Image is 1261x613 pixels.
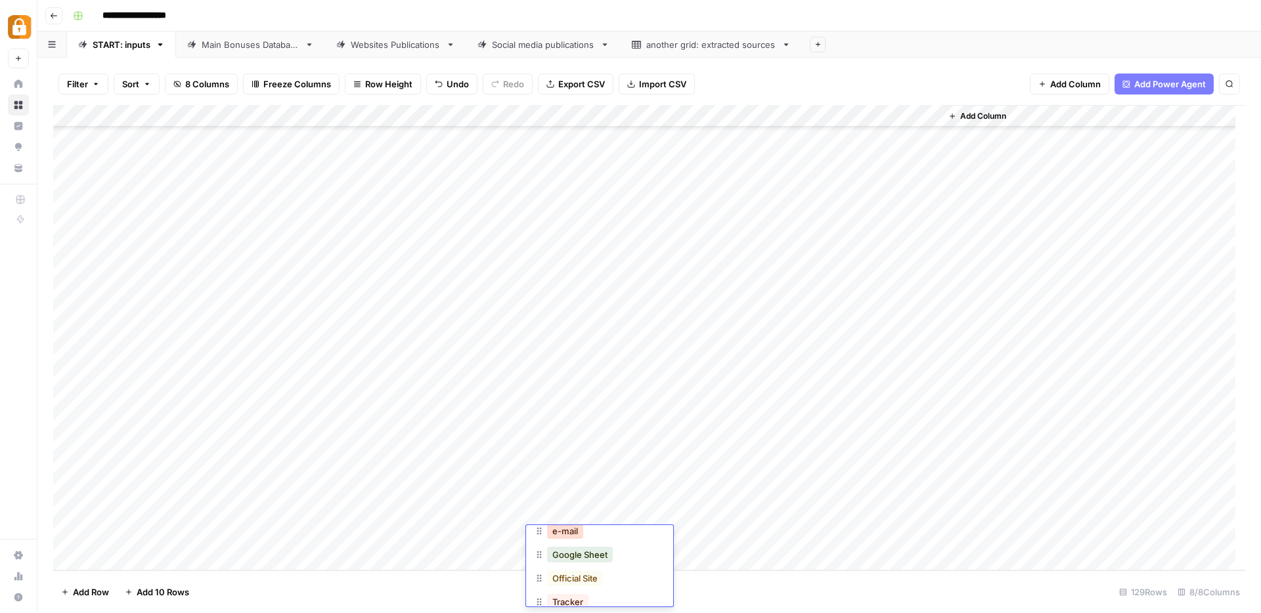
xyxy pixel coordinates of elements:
[547,547,613,562] button: Google Sheet
[176,32,325,58] a: Main Bonuses Database
[114,74,160,95] button: Sort
[1114,581,1172,602] div: 129 Rows
[58,74,108,95] button: Filter
[185,77,229,91] span: 8 Columns
[547,594,588,610] button: Tracker
[8,137,29,158] a: Opportunities
[67,77,88,91] span: Filter
[8,566,29,587] a: Usage
[1134,77,1206,91] span: Add Power Agent
[263,77,331,91] span: Freeze Columns
[538,74,613,95] button: Export CSV
[492,38,595,51] div: Social media publications
[8,95,29,116] a: Browse
[73,585,109,599] span: Add Row
[243,74,340,95] button: Freeze Columns
[345,74,421,95] button: Row Height
[558,77,605,91] span: Export CSV
[426,74,477,95] button: Undo
[534,568,665,591] div: Official Site
[67,32,176,58] a: START: inputs
[8,545,29,566] a: Settings
[646,38,776,51] div: another grid: extracted sources
[8,11,29,43] button: Workspace: Adzz
[8,116,29,137] a: Insights
[639,77,686,91] span: Import CSV
[547,570,603,586] button: Official Site
[117,581,197,602] button: Add 10 Rows
[365,77,412,91] span: Row Height
[93,38,150,51] div: START: inputs
[165,74,238,95] button: 8 Columns
[122,77,139,91] span: Sort
[202,38,299,51] div: Main Bonuses Database
[621,32,802,58] a: another grid: extracted sources
[619,74,695,95] button: Import CSV
[503,77,524,91] span: Redo
[943,108,1011,125] button: Add Column
[8,158,29,179] a: Your Data
[8,15,32,39] img: Adzz Logo
[351,38,441,51] div: Websites Publications
[325,32,466,58] a: Websites Publications
[137,585,189,599] span: Add 10 Rows
[1050,77,1101,91] span: Add Column
[53,581,117,602] button: Add Row
[534,520,665,544] div: e-mail
[447,77,469,91] span: Undo
[1115,74,1214,95] button: Add Power Agent
[1030,74,1109,95] button: Add Column
[960,110,1006,122] span: Add Column
[8,74,29,95] a: Home
[483,74,533,95] button: Redo
[1172,581,1245,602] div: 8/8 Columns
[534,544,665,568] div: Google Sheet
[466,32,621,58] a: Social media publications
[547,523,583,539] button: e-mail
[8,587,29,608] button: Help + Support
